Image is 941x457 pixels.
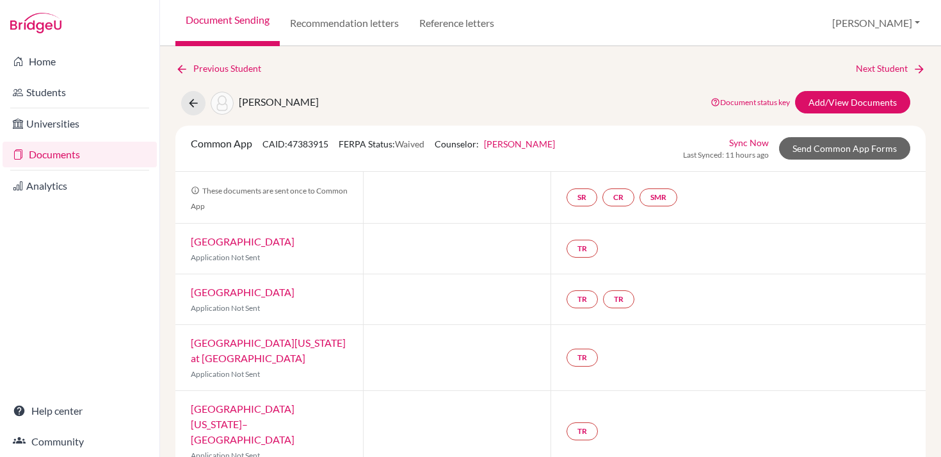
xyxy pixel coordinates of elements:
a: [GEOGRAPHIC_DATA] [191,235,294,247]
a: CR [602,188,634,206]
a: Previous Student [175,62,271,76]
img: Bridge-U [10,13,61,33]
span: Application Not Sent [191,253,260,262]
span: Last Synced: 11 hours ago [683,149,769,161]
a: Sync Now [729,136,769,149]
a: SMR [639,188,677,206]
span: CAID: 47383915 [262,138,328,149]
span: Application Not Sent [191,303,260,313]
a: [GEOGRAPHIC_DATA] [191,286,294,298]
a: Universities [3,111,157,137]
a: Analytics [3,173,157,199]
span: FERPA Status: [339,138,424,149]
span: These documents are sent once to Common App [191,186,348,211]
a: TR [567,240,598,258]
a: TR [567,422,598,440]
span: [PERSON_NAME] [239,96,319,108]
a: [PERSON_NAME] [484,138,555,149]
a: [GEOGRAPHIC_DATA][US_STATE]–[GEOGRAPHIC_DATA] [191,403,294,445]
a: Document status key [711,97,790,107]
a: [GEOGRAPHIC_DATA][US_STATE] at [GEOGRAPHIC_DATA] [191,337,346,364]
span: Counselor: [435,138,555,149]
a: TR [567,290,598,308]
a: Add/View Documents [795,91,910,113]
a: Students [3,79,157,105]
a: Home [3,49,157,74]
a: TR [603,290,634,308]
a: Next Student [856,62,926,76]
span: Waived [395,138,424,149]
a: TR [567,349,598,367]
a: Community [3,429,157,454]
span: Common App [191,137,252,149]
a: Help center [3,398,157,424]
a: SR [567,188,597,206]
a: Send Common App Forms [779,137,910,160]
button: [PERSON_NAME] [826,11,926,35]
a: Documents [3,142,157,167]
span: Application Not Sent [191,369,260,379]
